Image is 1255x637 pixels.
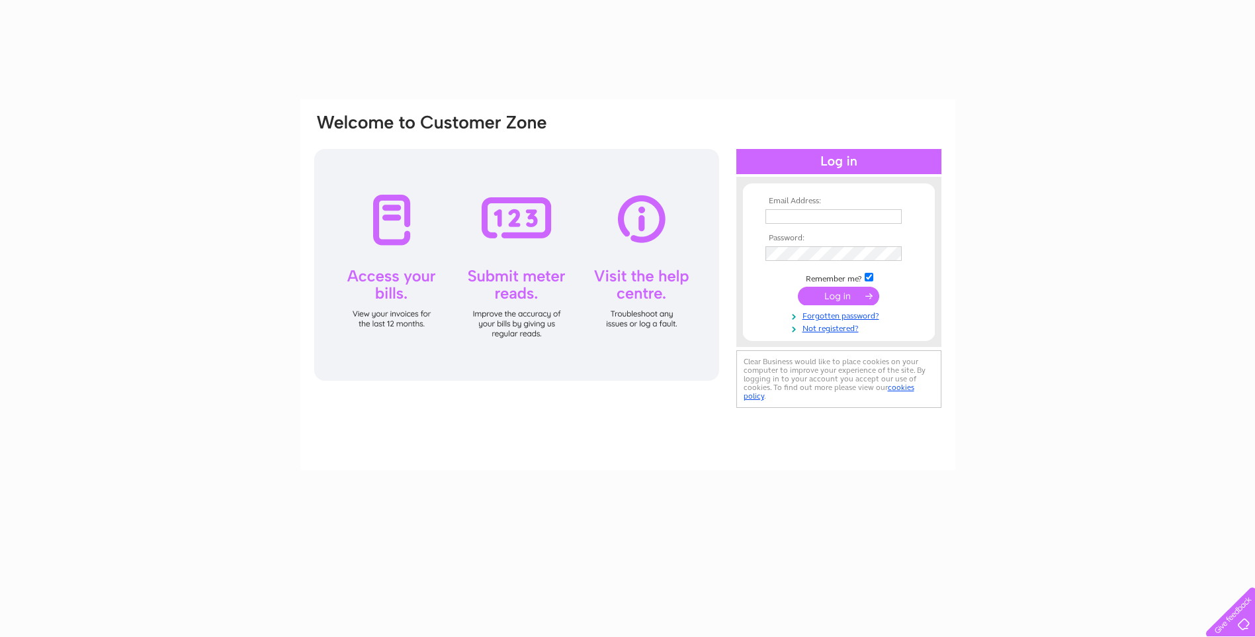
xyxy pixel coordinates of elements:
[762,271,916,284] td: Remember me?
[762,234,916,243] th: Password:
[765,321,916,334] a: Not registered?
[762,197,916,206] th: Email Address:
[765,309,916,321] a: Forgotten password?
[736,350,941,408] div: Clear Business would like to place cookies on your computer to improve your experience of the sit...
[744,383,914,401] a: cookies policy
[798,287,879,305] input: Submit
